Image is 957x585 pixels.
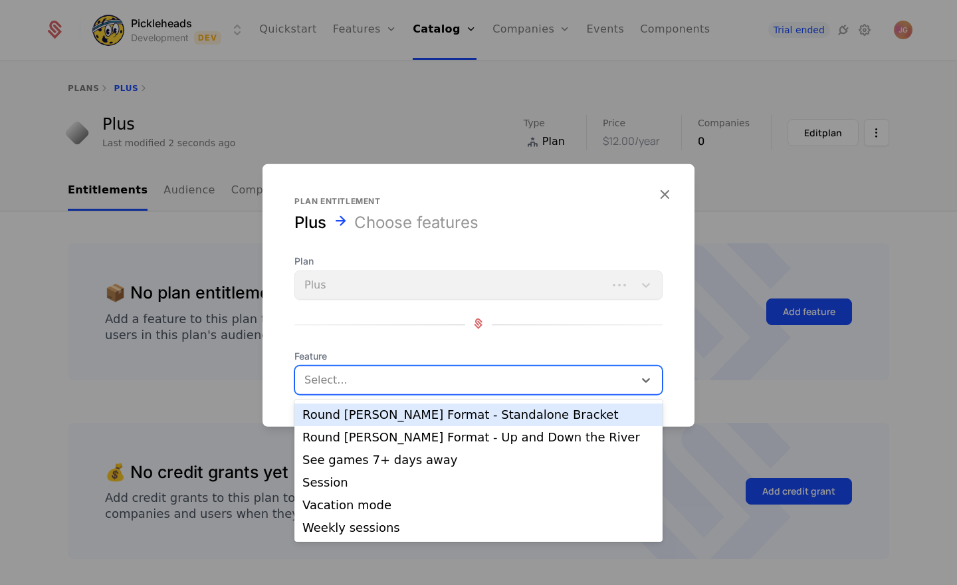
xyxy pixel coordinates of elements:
[294,255,663,268] span: Plan
[302,522,655,534] div: Weekly sessions
[302,499,655,511] div: Vacation mode
[354,212,478,233] div: Choose features
[294,350,663,363] span: Feature
[302,454,655,466] div: See games 7+ days away
[302,409,655,421] div: Round [PERSON_NAME] Format - Standalone Bracket
[302,431,655,443] div: Round [PERSON_NAME] Format - Up and Down the River
[294,196,663,207] div: Plan entitlement
[302,477,655,489] div: Session
[294,212,326,233] div: Plus
[304,372,627,388] div: Select...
